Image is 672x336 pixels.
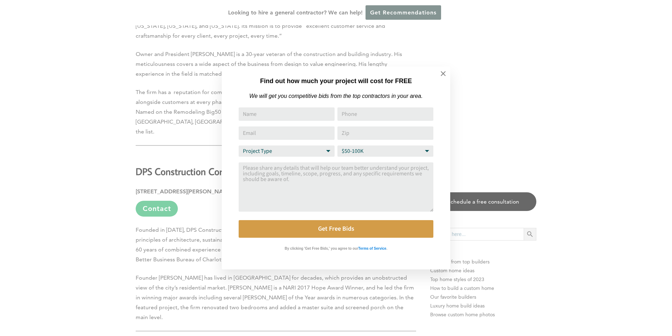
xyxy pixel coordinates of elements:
[337,145,433,157] select: Budget Range
[249,93,422,99] em: We will get you competitive bids from the top contractors in your area.
[285,247,358,250] strong: By clicking 'Get Free Bids,' you agree to our
[358,245,386,251] a: Terms of Service
[239,220,433,238] button: Get Free Bids
[431,61,455,86] button: Close
[637,301,664,328] iframe: Drift Widget Chat Controller
[358,247,386,250] strong: Terms of Service
[239,107,335,121] input: Name
[260,77,412,85] strong: Find out how much your project will cost for FREE
[386,247,387,250] strong: .
[239,162,433,212] textarea: Comment or Message
[337,107,433,121] input: Phone
[337,126,433,140] input: Zip
[239,126,335,140] input: Email Address
[239,145,335,157] select: Project Type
